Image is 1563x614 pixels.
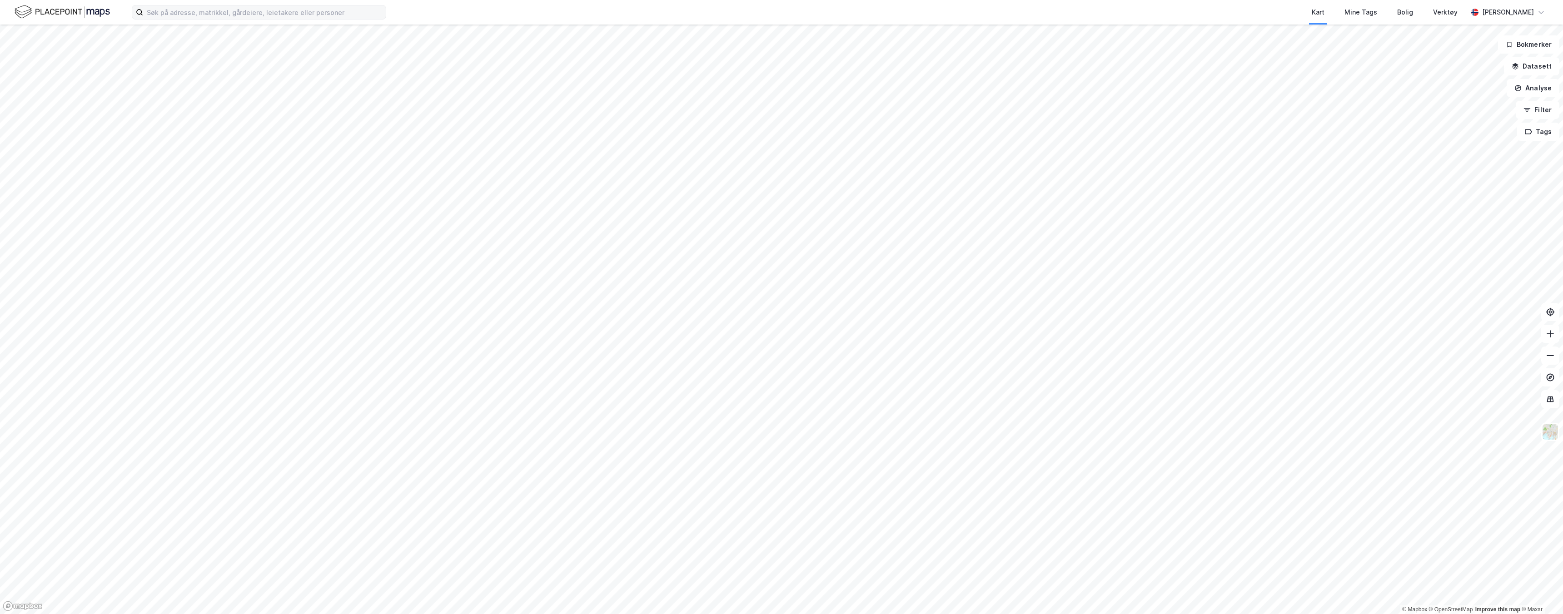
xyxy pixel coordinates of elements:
[1475,606,1520,613] a: Improve this map
[1518,570,1563,614] iframe: Chat Widget
[143,5,386,19] input: Søk på adresse, matrikkel, gårdeiere, leietakere eller personer
[1504,57,1559,75] button: Datasett
[1498,35,1559,54] button: Bokmerker
[1312,7,1324,18] div: Kart
[15,4,110,20] img: logo.f888ab2527a4732fd821a326f86c7f29.svg
[3,601,43,611] a: Mapbox homepage
[1482,7,1534,18] div: [PERSON_NAME]
[1516,101,1559,119] button: Filter
[1542,423,1559,441] img: Z
[1402,606,1427,613] a: Mapbox
[1429,606,1473,613] a: OpenStreetMap
[1397,7,1413,18] div: Bolig
[1507,79,1559,97] button: Analyse
[1517,123,1559,141] button: Tags
[1433,7,1458,18] div: Verktøy
[1344,7,1377,18] div: Mine Tags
